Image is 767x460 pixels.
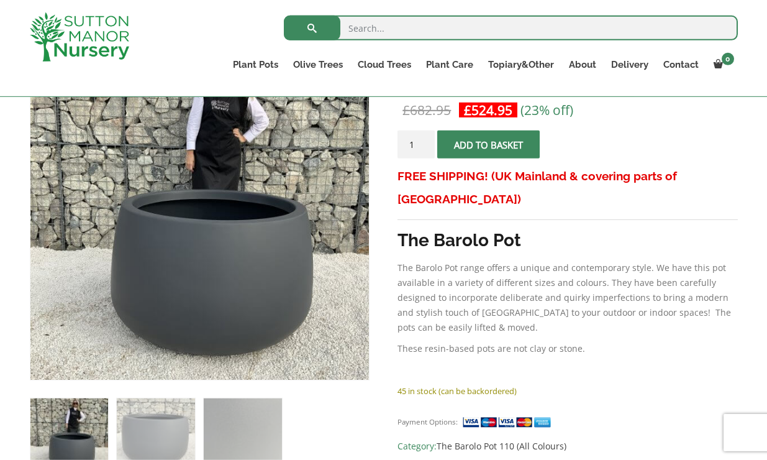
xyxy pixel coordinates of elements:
[397,341,737,356] p: These resin-based pots are not clay or stone.
[286,56,350,73] a: Olive Trees
[437,131,540,159] button: Add to basket
[464,101,512,119] bdi: 524.95
[604,56,656,73] a: Delivery
[656,56,706,73] a: Contact
[437,440,566,452] a: The Barolo Pot 110 (All Colours)
[419,56,481,73] a: Plant Care
[350,56,419,73] a: Cloud Trees
[402,101,451,119] bdi: 682.95
[397,417,458,426] small: Payment Options:
[722,53,734,65] span: 0
[481,56,561,73] a: Topiary&Other
[397,131,435,159] input: Product quantity
[462,416,555,429] img: payment supported
[520,101,573,119] span: (23% off)
[464,101,471,119] span: £
[561,56,604,73] a: About
[397,165,737,211] h3: FREE SHIPPING! (UK Mainland & covering parts of [GEOGRAPHIC_DATA])
[30,12,129,62] img: logo
[225,56,286,73] a: Plant Pots
[397,384,737,398] p: 45 in stock (can be backordered)
[402,101,410,119] span: £
[706,56,738,73] a: 0
[284,16,738,40] input: Search...
[397,439,737,454] span: Category:
[397,260,737,335] p: The Barolo Pot range offers a unique and contemporary style. We have this pot available in a vari...
[397,230,521,251] strong: The Barolo Pot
